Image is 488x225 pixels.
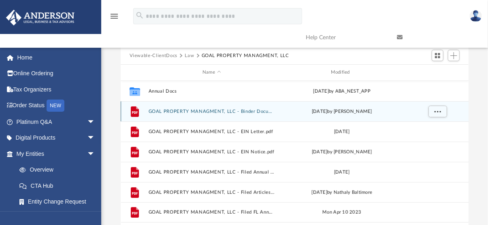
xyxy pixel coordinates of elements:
span: arrow_drop_down [87,146,103,162]
img: Anderson Advisors Platinum Portal [4,10,77,25]
button: Switch to Grid View [432,50,444,61]
a: Overview [11,162,107,178]
button: Law [185,52,194,59]
a: Digital Productsarrow_drop_down [6,130,107,146]
div: [DATE] by [PERSON_NAME] [279,108,405,115]
div: [DATE] by Nathaly Baltimore [279,189,405,196]
div: [DATE] by ABA_NEST_APP [279,87,405,95]
button: GOAL PROPERTY MANAGMENT, LLC - Filed Annual Report 2022.pdf [148,170,275,175]
button: More options [428,105,447,117]
button: GOAL PROPERTY MANAGMENT, LLC - EIN Notice.pdf [148,149,275,155]
div: id [409,69,465,76]
a: Platinum Q&Aarrow_drop_down [6,114,107,130]
a: CTA Hub [11,178,107,194]
div: Mon Apr 10 2023 [279,209,405,216]
a: menu [109,15,119,21]
div: [DATE] [279,128,405,135]
a: My Entitiesarrow_drop_down [6,146,107,162]
button: GOAL PROPERTY MANAGMENT, LLC [202,52,289,59]
div: [DATE] [279,168,405,176]
i: menu [109,11,119,21]
a: Entity Change Request [11,194,107,210]
div: Name [148,69,275,76]
span: arrow_drop_down [87,114,103,130]
span: arrow_drop_down [87,130,103,146]
a: Order StatusNEW [6,98,107,114]
button: GOAL PROPERTY MANAGMENT, LLC - Binder Documents.pdf [148,109,275,114]
button: Annual Docs [148,89,275,94]
button: GOAL PROPERTY MANAGMENT, LLC - Filed FL Annual Report 2023.pdf [148,210,275,215]
div: Modified [278,69,405,76]
a: Home [6,49,107,66]
div: id [124,69,145,76]
button: GOAL PROPERTY MANAGMENT, LLC - EIN Letter.pdf [148,129,275,134]
a: Online Ordering [6,66,107,82]
button: GOAL PROPERTY MANAGMENT, LLC - Filed Articles.pdf [148,190,275,195]
button: Add [448,50,460,61]
img: User Pic [470,10,482,22]
a: Help Center [300,21,391,53]
i: search [135,11,144,20]
a: Tax Organizers [6,81,107,98]
div: [DATE] by [PERSON_NAME] [279,148,405,155]
div: NEW [47,100,64,112]
button: Viewable-ClientDocs [130,52,177,59]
